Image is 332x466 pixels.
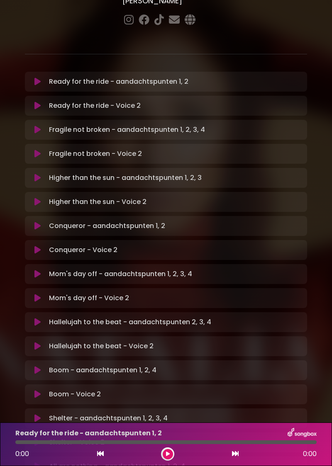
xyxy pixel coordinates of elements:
p: Hallelujah to the beat - Voice 2 [49,341,154,351]
p: Conqueror - Voice 2 [49,245,117,255]
p: Shelter - aandachtspunten 1, 2, 3, 4 [49,413,168,423]
span: 0:00 [15,449,29,459]
p: Boom - aandachtspunten 1, 2, 4 [49,365,156,375]
p: Higher than the sun - Voice 2 [49,197,146,207]
p: Ready for the ride - Voice 2 [49,101,141,111]
img: songbox-logo-white.png [288,428,317,439]
p: Hallelujah to the beat - aandachtspunten 2, 3, 4 [49,317,211,327]
p: Ready for the ride - aandachtspunten 1, 2 [49,77,188,87]
p: Fragile not broken - Voice 2 [49,149,142,159]
p: Boom - Voice 2 [49,389,101,399]
p: Conqueror - aandachtspunten 1, 2 [49,221,165,231]
p: Fragile not broken - aandachtspunten 1, 2, 3, 4 [49,125,205,135]
p: Mom's day off - Voice 2 [49,293,129,303]
p: Mom's day off - aandachtspunten 1, 2, 3, 4 [49,269,192,279]
p: Higher than the sun - aandachtspunten 1, 2, 3 [49,173,202,183]
span: 0:00 [303,449,317,459]
p: Ready for the ride - aandachtspunten 1, 2 [15,428,162,438]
